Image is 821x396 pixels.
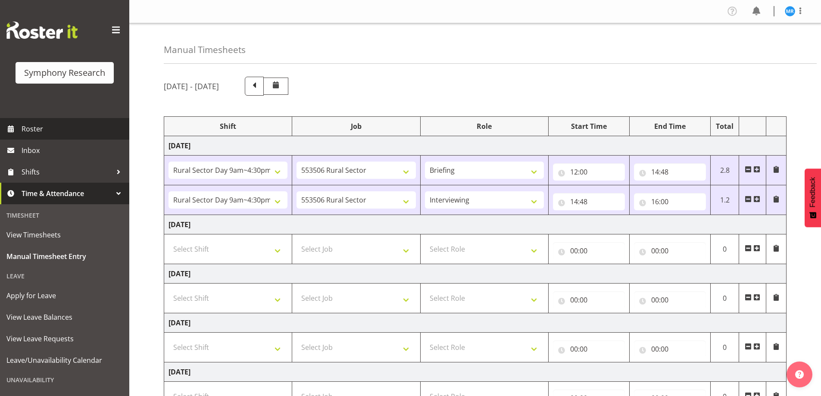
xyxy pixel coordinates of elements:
input: Click to select... [634,193,706,210]
span: View Timesheets [6,228,123,241]
span: Roster [22,122,125,135]
td: [DATE] [164,215,787,234]
a: View Timesheets [2,224,127,246]
span: View Leave Balances [6,311,123,324]
div: Unavailability [2,371,127,389]
td: [DATE] [164,362,787,382]
button: Feedback - Show survey [805,168,821,227]
input: Click to select... [553,340,625,358]
span: Inbox [22,144,125,157]
input: Click to select... [553,193,625,210]
div: Timesheet [2,206,127,224]
input: Click to select... [553,242,625,259]
img: Rosterit website logo [6,22,78,39]
span: Shifts [22,165,112,178]
td: [DATE] [164,313,787,333]
input: Click to select... [634,291,706,309]
td: 0 [710,333,739,362]
input: Click to select... [553,291,625,309]
span: Feedback [809,177,817,207]
input: Click to select... [634,242,706,259]
img: michael-robinson11856.jpg [785,6,795,16]
td: [DATE] [164,136,787,156]
h5: [DATE] - [DATE] [164,81,219,91]
td: 2.8 [710,156,739,185]
a: Leave/Unavailability Calendar [2,349,127,371]
span: Leave/Unavailability Calendar [6,354,123,367]
td: [DATE] [164,264,787,284]
input: Click to select... [553,163,625,181]
div: Role [425,121,544,131]
div: Start Time [553,121,625,131]
td: 1.2 [710,185,739,215]
div: End Time [634,121,706,131]
input: Click to select... [634,163,706,181]
a: Apply for Leave [2,285,127,306]
div: Job [297,121,415,131]
span: Manual Timesheet Entry [6,250,123,263]
div: Symphony Research [24,66,105,79]
div: Leave [2,267,127,285]
span: Time & Attendance [22,187,112,200]
td: 0 [710,234,739,264]
div: Total [715,121,735,131]
a: Manual Timesheet Entry [2,246,127,267]
span: Apply for Leave [6,289,123,302]
img: help-xxl-2.png [795,370,804,379]
span: View Leave Requests [6,332,123,345]
td: 0 [710,284,739,313]
a: View Leave Requests [2,328,127,349]
h4: Manual Timesheets [164,45,246,55]
a: View Leave Balances [2,306,127,328]
div: Shift [169,121,287,131]
input: Click to select... [634,340,706,358]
